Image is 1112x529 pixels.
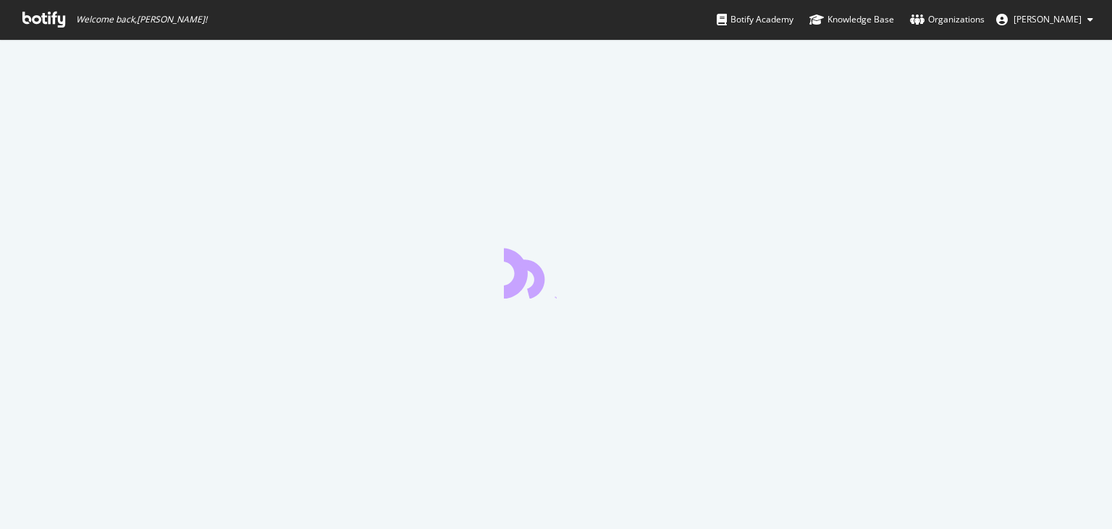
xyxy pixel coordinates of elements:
[809,12,894,27] div: Knowledge Base
[985,8,1105,31] button: [PERSON_NAME]
[717,12,793,27] div: Botify Academy
[76,14,207,25] span: Welcome back, [PERSON_NAME] !
[1014,13,1082,25] span: Marta Plaza
[504,246,608,299] div: animation
[910,12,985,27] div: Organizations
